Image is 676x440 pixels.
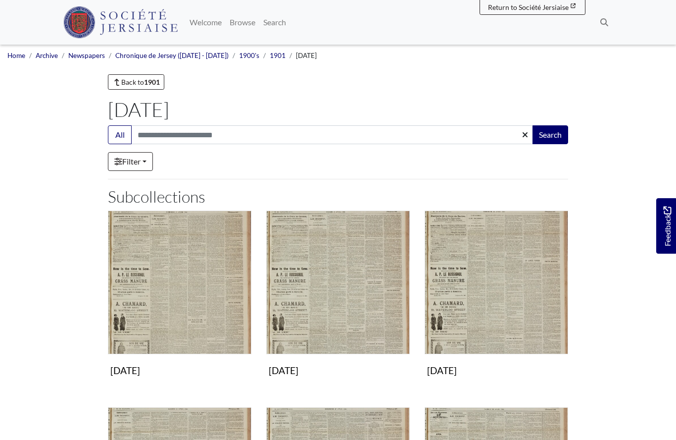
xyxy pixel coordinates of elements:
[108,211,251,354] img: 3rd April 1901
[259,12,290,32] a: Search
[108,187,568,206] h2: Subcollections
[266,211,410,381] a: 6th April 1901 [DATE]
[108,152,153,171] a: Filter
[115,52,229,59] a: Chronique de Jersey ([DATE] - [DATE])
[417,211,576,395] div: Subcollection
[108,98,568,121] h1: [DATE]
[226,12,259,32] a: Browse
[425,211,568,354] img: 10th April 1901
[656,198,676,254] a: Would you like to provide feedback?
[425,211,568,381] a: 10th April 1901 [DATE]
[266,211,410,354] img: 6th April 1901
[186,12,226,32] a: Welcome
[63,4,178,41] a: Société Jersiaise logo
[259,211,417,395] div: Subcollection
[63,6,178,38] img: Société Jersiaise
[661,206,673,246] span: Feedback
[68,52,105,59] a: Newspapers
[7,52,25,59] a: Home
[144,78,160,86] strong: 1901
[488,3,569,11] span: Return to Société Jersiaise
[270,52,286,59] a: 1901
[131,125,533,144] input: Search this collection...
[239,52,259,59] a: 1900's
[36,52,58,59] a: Archive
[108,74,164,90] a: Back to1901
[100,211,259,395] div: Subcollection
[108,211,251,381] a: 3rd April 1901 [DATE]
[296,52,317,59] span: [DATE]
[532,125,568,144] button: Search
[108,125,132,144] button: All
